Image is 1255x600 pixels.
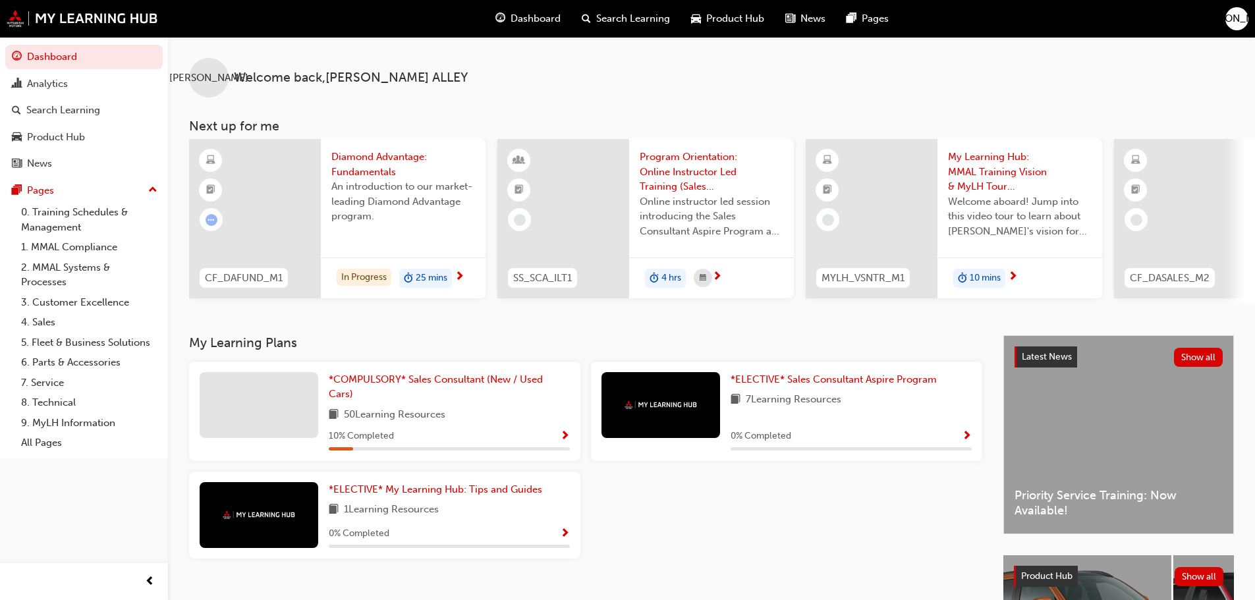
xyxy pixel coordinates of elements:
[12,185,22,197] span: pages-icon
[404,270,413,287] span: duration-icon
[329,483,542,495] span: *ELECTIVE* My Learning Hub: Tips and Guides
[5,178,163,203] button: Pages
[329,407,339,423] span: book-icon
[560,428,570,445] button: Show Progress
[455,271,464,283] span: next-icon
[329,429,394,444] span: 10 % Completed
[16,413,163,433] a: 9. MyLH Information
[731,429,791,444] span: 0 % Completed
[962,428,972,445] button: Show Progress
[329,526,389,541] span: 0 % Completed
[5,125,163,150] a: Product Hub
[731,392,740,408] span: book-icon
[5,72,163,96] a: Analytics
[189,335,982,350] h3: My Learning Plans
[823,152,832,169] span: learningResourceType_ELEARNING-icon
[16,292,163,313] a: 3. Customer Excellence
[681,5,775,32] a: car-iconProduct Hub
[1130,271,1210,286] span: CF_DASALES_M2
[785,11,795,27] span: news-icon
[27,130,85,145] div: Product Hub
[800,11,825,26] span: News
[640,150,783,194] span: Program Orientation: Online Instructor Led Training (Sales Consultant Aspire Program)
[206,214,217,226] span: learningRecordVerb_ATTEMPT-icon
[16,258,163,292] a: 2. MMAL Systems & Processes
[515,152,524,169] span: learningResourceType_INSTRUCTOR_LED-icon
[145,574,155,590] span: prev-icon
[650,270,659,287] span: duration-icon
[12,51,22,63] span: guage-icon
[169,70,248,86] span: [PERSON_NAME]
[1022,351,1072,362] span: Latest News
[847,11,856,27] span: pages-icon
[206,152,215,169] span: learningResourceType_ELEARNING-icon
[16,433,163,453] a: All Pages
[12,78,22,90] span: chart-icon
[731,372,942,387] a: *ELECTIVE* Sales Consultant Aspire Program
[16,312,163,333] a: 4. Sales
[511,11,561,26] span: Dashboard
[26,103,100,118] div: Search Learning
[12,105,21,117] span: search-icon
[700,270,706,286] span: calendar-icon
[5,151,163,176] a: News
[206,182,215,199] span: booktick-icon
[485,5,571,32] a: guage-iconDashboard
[5,42,163,178] button: DashboardAnalyticsSearch LearningProduct HubNews
[560,526,570,542] button: Show Progress
[640,194,783,239] span: Online instructor led session introducing the Sales Consultant Aspire Program and outlining what ...
[1175,567,1224,586] button: Show all
[1225,7,1248,30] button: [PERSON_NAME]
[862,11,889,26] span: Pages
[344,502,439,518] span: 1 Learning Resources
[731,373,937,385] span: *ELECTIVE* Sales Consultant Aspire Program
[329,482,547,497] a: *ELECTIVE* My Learning Hub: Tips and Guides
[16,202,163,237] a: 0. Training Schedules & Management
[836,5,899,32] a: pages-iconPages
[5,45,163,69] a: Dashboard
[234,70,468,86] span: Welcome back , [PERSON_NAME] ALLEY
[1130,214,1142,226] span: learningRecordVerb_NONE-icon
[497,139,794,298] a: SS_SCA_ILT1Program Orientation: Online Instructor Led Training (Sales Consultant Aspire Program)O...
[970,271,1001,286] span: 10 mins
[331,150,475,179] span: Diamond Advantage: Fundamentals
[205,271,283,286] span: CF_DAFUND_M1
[223,510,295,519] img: mmal
[148,182,157,199] span: up-icon
[515,182,524,199] span: booktick-icon
[712,271,722,283] span: next-icon
[27,183,54,198] div: Pages
[948,194,1092,239] span: Welcome aboard! Jump into this video tour to learn about [PERSON_NAME]'s vision for your learning...
[822,271,905,286] span: MYLH_VSNTR_M1
[514,214,526,226] span: learningRecordVerb_NONE-icon
[1174,348,1223,367] button: Show all
[329,373,543,400] span: *COMPULSORY* Sales Consultant (New / Used Cars)
[582,11,591,27] span: search-icon
[822,214,834,226] span: learningRecordVerb_NONE-icon
[416,271,447,286] span: 25 mins
[806,139,1102,298] a: MYLH_VSNTR_M1My Learning Hub: MMAL Training Vision & MyLH Tour (Elective)Welcome aboard! Jump int...
[5,98,163,123] a: Search Learning
[27,76,68,92] div: Analytics
[1015,488,1223,518] span: Priority Service Training: Now Available!
[1015,346,1223,368] a: Latest NewsShow all
[344,407,445,423] span: 50 Learning Resources
[691,11,701,27] span: car-icon
[16,333,163,353] a: 5. Fleet & Business Solutions
[1131,182,1140,199] span: booktick-icon
[1008,271,1018,283] span: next-icon
[495,11,505,27] span: guage-icon
[661,271,681,286] span: 4 hrs
[746,392,841,408] span: 7 Learning Resources
[1003,335,1234,534] a: Latest NewsShow allPriority Service Training: Now Available!
[12,132,22,144] span: car-icon
[823,182,832,199] span: booktick-icon
[1014,566,1223,587] a: Product HubShow all
[329,502,339,518] span: book-icon
[27,156,52,171] div: News
[706,11,764,26] span: Product Hub
[7,10,158,27] a: mmal
[168,119,1255,134] h3: Next up for me
[560,431,570,443] span: Show Progress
